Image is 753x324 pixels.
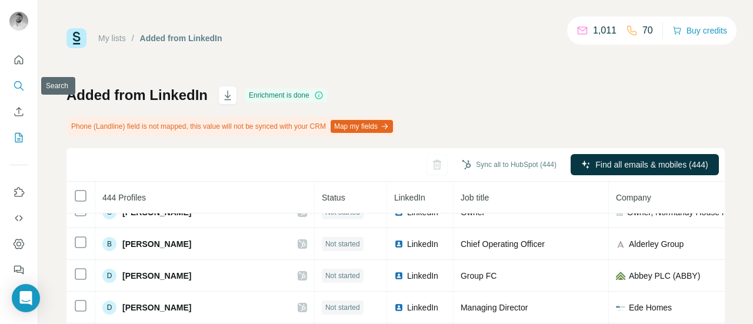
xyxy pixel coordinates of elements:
span: LinkedIn [407,238,438,250]
button: Map my fields [331,120,393,133]
button: Sync all to HubSpot (444) [454,156,565,173]
span: Not started [325,302,360,313]
img: Surfe Logo [66,28,86,48]
span: Managing Director [461,303,528,312]
span: LinkedIn [407,270,438,282]
div: Phone (Landline) field is not mapped, this value will not be synced with your CRM [66,116,395,136]
button: Feedback [9,259,28,280]
img: LinkedIn logo [394,303,404,312]
span: Owner [461,208,485,217]
span: [PERSON_NAME] [122,270,191,282]
button: Find all emails & mobiles (444) [571,154,719,175]
span: [PERSON_NAME] [122,238,191,250]
button: Buy credits [672,22,727,39]
button: Dashboard [9,233,28,255]
span: Not started [325,239,360,249]
span: Find all emails & mobiles (444) [595,159,708,171]
p: 1,011 [593,24,617,38]
button: My lists [9,127,28,148]
button: Use Surfe API [9,208,28,229]
span: Alderley Group [629,238,684,250]
div: Open Intercom Messenger [12,284,40,312]
img: LinkedIn logo [394,271,404,280]
li: / [132,32,134,44]
div: B [102,237,116,251]
button: Enrich CSV [9,101,28,122]
img: company-logo [616,271,625,280]
button: Search [9,75,28,96]
div: D [102,269,116,283]
span: Ede Homes [629,302,672,313]
span: LinkedIn [407,302,438,313]
button: Quick start [9,49,28,71]
h1: Added from LinkedIn [66,86,208,105]
span: LinkedIn [394,193,425,202]
span: [PERSON_NAME] [122,302,191,313]
span: Job title [461,193,489,202]
span: Chief Operating Officer [461,239,545,249]
img: company-logo [616,303,625,312]
span: Status [322,193,345,202]
img: LinkedIn logo [394,239,404,249]
span: Abbey PLC (ABBY) [629,270,700,282]
span: Company [616,193,651,202]
span: 444 Profiles [102,193,146,202]
span: Group FC [461,271,497,280]
span: Not started [325,270,360,281]
img: Avatar [9,12,28,31]
button: Use Surfe on LinkedIn [9,182,28,203]
img: company-logo [616,239,625,249]
a: My lists [98,34,126,43]
div: Enrichment is done [245,88,327,102]
p: 70 [642,24,653,38]
div: D [102,300,116,315]
div: Added from LinkedIn [140,32,222,44]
